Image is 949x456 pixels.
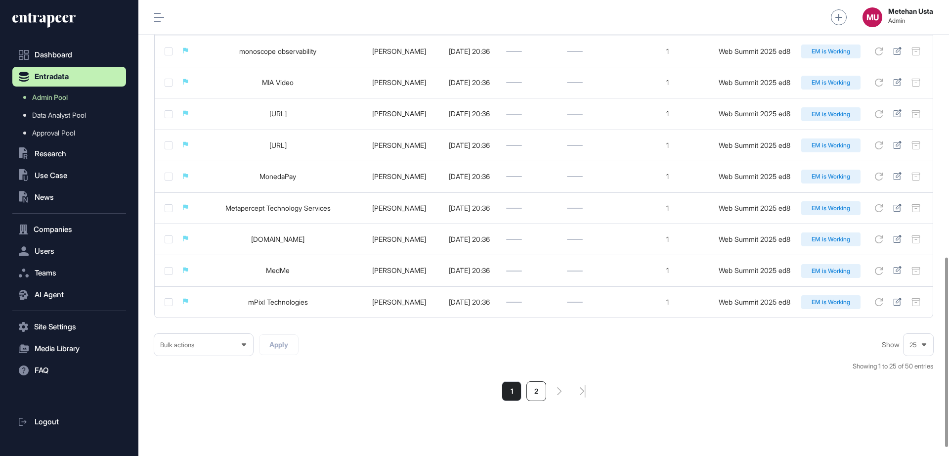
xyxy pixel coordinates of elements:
[12,241,126,261] button: Users
[863,7,882,27] button: MU
[372,235,426,243] a: [PERSON_NAME]
[627,47,708,55] div: 1
[259,172,296,181] a: MonedaPay
[12,220,126,239] button: Companies
[12,187,126,207] button: News
[251,235,304,243] a: [DOMAIN_NAME]
[627,235,708,243] div: 1
[372,109,426,118] a: [PERSON_NAME]
[888,17,933,24] span: Admin
[718,173,791,181] div: Web Summit 2025 ed8
[35,51,72,59] span: Dashboard
[32,129,75,137] span: Approval Pool
[801,45,861,58] div: EM is Working
[17,124,126,142] a: Approval Pool
[801,264,861,278] div: EM is Working
[269,141,287,149] a: [URL]
[442,141,496,149] div: [DATE] 20:36
[35,269,56,277] span: Teams
[718,235,791,243] div: Web Summit 2025 ed8
[248,298,308,306] a: mPixl Technologies
[12,166,126,185] button: Use Case
[718,110,791,118] div: Web Summit 2025 ed8
[35,291,64,299] span: AI Agent
[12,263,126,283] button: Teams
[718,267,791,274] div: Web Summit 2025 ed8
[801,107,861,121] div: EM is Working
[35,172,67,180] span: Use Case
[12,412,126,432] a: Logout
[269,109,287,118] a: [URL]
[627,204,708,212] div: 1
[34,226,72,233] span: Companies
[442,173,496,181] div: [DATE] 20:36
[12,144,126,164] button: Research
[442,204,496,212] div: [DATE] 20:36
[372,141,426,149] a: [PERSON_NAME]
[627,173,708,181] div: 1
[580,385,586,398] a: search-pagination-last-page-button
[718,47,791,55] div: Web Summit 2025 ed8
[442,110,496,118] div: [DATE] 20:36
[882,341,900,349] span: Show
[801,170,861,183] div: EM is Working
[801,295,861,309] div: EM is Working
[627,141,708,149] div: 1
[909,341,917,349] span: 25
[801,201,861,215] div: EM is Working
[557,387,562,395] a: search-pagination-next-button
[12,285,126,305] button: AI Agent
[627,110,708,118] div: 1
[17,89,126,106] a: Admin Pool
[35,366,48,374] span: FAQ
[12,361,126,380] button: FAQ
[718,204,791,212] div: Web Summit 2025 ed8
[718,141,791,149] div: Web Summit 2025 ed8
[266,266,290,274] a: MedMe
[12,317,126,337] button: Site Settings
[35,418,59,426] span: Logout
[502,381,521,401] a: 1
[442,235,496,243] div: [DATE] 20:36
[17,106,126,124] a: Data Analyst Pool
[442,79,496,87] div: [DATE] 20:36
[526,381,546,401] a: 2
[32,93,68,101] span: Admin Pool
[160,341,194,349] span: Bulk actions
[12,67,126,87] button: Entradata
[442,267,496,274] div: [DATE] 20:36
[801,138,861,152] div: EM is Working
[35,345,80,353] span: Media Library
[372,47,426,55] a: [PERSON_NAME]
[627,79,708,87] div: 1
[442,298,496,306] div: [DATE] 20:36
[627,267,708,274] div: 1
[35,73,69,81] span: Entradata
[718,79,791,87] div: Web Summit 2025 ed8
[35,150,66,158] span: Research
[853,362,933,371] div: Showing 1 to 25 of 50 entries
[442,47,496,55] div: [DATE] 20:36
[372,298,426,306] a: [PERSON_NAME]
[372,204,426,212] a: [PERSON_NAME]
[34,323,76,331] span: Site Settings
[239,47,316,55] a: monoscope observability
[627,298,708,306] div: 1
[12,45,126,65] a: Dashboard
[718,298,791,306] div: Web Summit 2025 ed8
[372,266,426,274] a: [PERSON_NAME]
[801,232,861,246] div: EM is Working
[801,76,861,90] div: EM is Working
[262,78,294,87] a: MIA Video
[225,204,331,212] a: Metapercept Technology Services
[888,7,933,15] strong: Metehan Usta
[35,247,54,255] span: Users
[35,193,54,201] span: News
[372,78,426,87] a: [PERSON_NAME]
[372,172,426,181] a: [PERSON_NAME]
[32,111,86,119] span: Data Analyst Pool
[12,339,126,359] button: Media Library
